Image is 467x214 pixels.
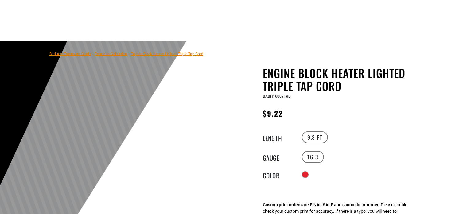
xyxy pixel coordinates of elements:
[128,52,130,56] span: ›
[302,131,328,143] label: 9.8 FT
[263,153,294,161] legend: Gauge
[263,94,291,99] span: BABH16009TRD
[302,151,324,163] label: 16-3
[263,133,294,141] legend: Length
[95,52,127,56] a: Return to Collection
[49,50,203,57] nav: breadcrumbs
[263,202,381,207] strong: Custom print orders are FINAL SALE and cannot be returned.
[131,52,203,56] span: Engine Block Heater Lighted Triple Tap Cord
[263,67,413,92] h1: Engine Block Heater Lighted Triple Tap Cord
[263,171,294,179] legend: Color
[49,52,91,56] a: Bad Ass Extension Cords
[92,52,93,56] span: ›
[263,108,283,119] span: $9.22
